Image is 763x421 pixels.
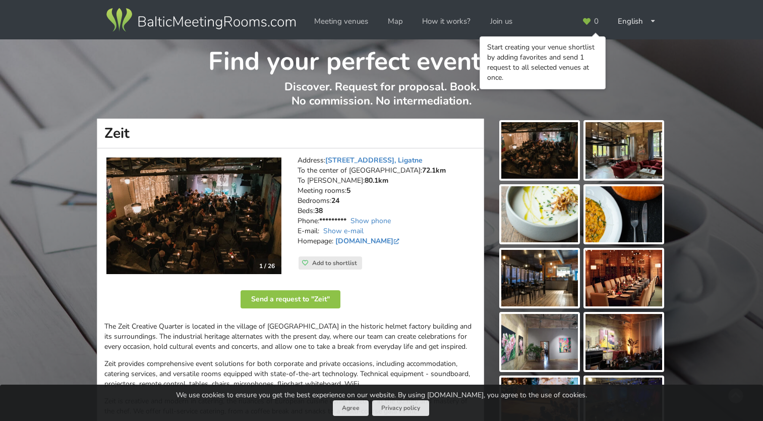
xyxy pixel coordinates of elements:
[501,314,578,371] img: Zeit | Ligatne | Event place - gallery picture
[104,359,477,389] p: Zeit provides comprehensive event solutions for both corporate and private occasions, including a...
[346,186,350,195] strong: 5
[97,39,666,78] h1: Find your perfect event space
[585,314,662,371] img: Zeit | Ligatne | Event place - gallery picture
[323,226,364,236] a: Show e-mail
[307,12,375,31] a: Meeting venues
[501,250,578,306] img: Zeit | Ligatne | Event place - gallery picture
[106,157,281,274] a: Industrial-style space | Ligatne | Zeit 1 / 26
[585,186,662,243] img: Zeit | Ligatne | Event place - gallery picture
[335,236,401,246] a: [DOMAIN_NAME]
[315,206,323,216] strong: 38
[331,196,339,205] strong: 24
[415,12,478,31] a: How it works?
[483,12,519,31] a: Join us
[501,122,578,179] img: Zeit | Ligatne | Event place - gallery picture
[585,250,662,306] img: Zeit | Ligatne | Event place - gallery picture
[487,42,598,83] div: Start creating your venue shortlist by adding favorites and send 1 request to all selected venues...
[97,119,484,148] h1: Zeit
[241,290,340,308] button: Send a request to "Zeit"
[365,176,388,185] strong: 80.1km
[104,322,477,352] p: The Zeit Creative Quarter is located in the village of [GEOGRAPHIC_DATA] in the historic helmet f...
[372,400,429,416] a: Privacy policy
[106,157,281,274] img: Industrial-style space | Ligatne | Zeit
[253,258,281,274] div: 1 / 26
[104,6,298,34] img: Baltic Meeting Rooms
[97,80,666,119] p: Discover. Request for proposal. Book. No commission. No intermediation.
[333,400,369,416] button: Agree
[312,259,357,267] span: Add to shortlist
[611,12,663,31] div: English
[325,155,423,165] a: [STREET_ADDRESS], Ligatne
[501,186,578,243] img: Zeit | Ligatne | Event place - gallery picture
[381,12,410,31] a: Map
[422,166,446,175] strong: 72.1km
[298,155,477,256] address: Address: To the center of [GEOGRAPHIC_DATA]: To [PERSON_NAME]: Meeting rooms: Bedrooms: Beds: Pho...
[350,216,391,226] a: Show phone
[594,18,599,25] span: 0
[585,122,662,179] img: Zeit | Ligatne | Event place - gallery picture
